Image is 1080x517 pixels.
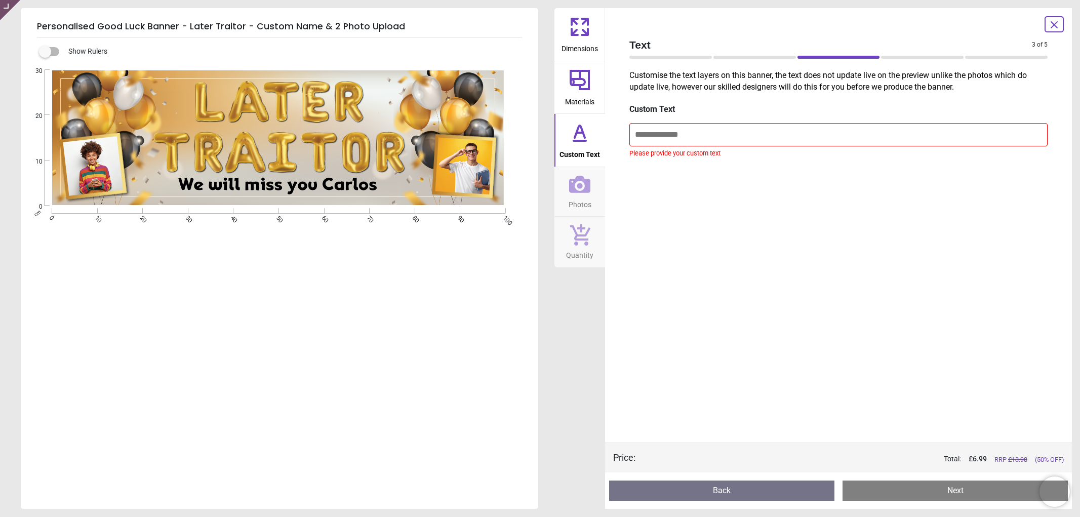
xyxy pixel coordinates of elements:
[562,39,598,54] span: Dimensions
[23,67,43,75] span: 30
[33,209,42,218] span: cm
[1035,455,1064,464] span: (50% OFF)
[45,46,538,58] div: Show Rulers
[843,481,1068,501] button: Next
[621,70,1056,93] p: Customise the text layers on this banner, the text does not update live on the preview unlike the...
[501,214,507,221] span: 100
[994,455,1027,464] span: RRP
[37,16,522,37] h5: Personalised Good Luck Banner - Later Traitor - Custom Name & 2 Photo Upload
[554,217,605,267] button: Quantity
[629,37,1032,52] span: Text
[23,203,43,211] span: 0
[1032,41,1048,49] span: 3 of 5
[554,114,605,167] button: Custom Text
[565,92,594,107] span: Materials
[629,104,1048,115] label: Custom Text
[319,214,326,221] span: 60
[93,214,99,221] span: 10
[651,454,1064,464] div: Total:
[554,8,605,61] button: Dimensions
[23,157,43,166] span: 10
[613,451,635,464] div: Price :
[973,455,987,463] span: 6.99
[566,246,593,261] span: Quantity
[609,481,834,501] button: Back
[629,146,1048,158] span: Please provide your custom text
[1008,456,1027,463] span: £ 13.98
[569,195,591,210] span: Photos
[410,214,417,221] span: 80
[229,214,235,221] span: 40
[138,214,144,221] span: 20
[47,214,54,221] span: 0
[183,214,190,221] span: 30
[1039,476,1070,507] iframe: Brevo live chat
[23,112,43,121] span: 20
[969,454,987,464] span: £
[365,214,371,221] span: 70
[455,214,462,221] span: 90
[554,167,605,217] button: Photos
[554,61,605,114] button: Materials
[559,145,600,160] span: Custom Text
[274,214,281,221] span: 50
